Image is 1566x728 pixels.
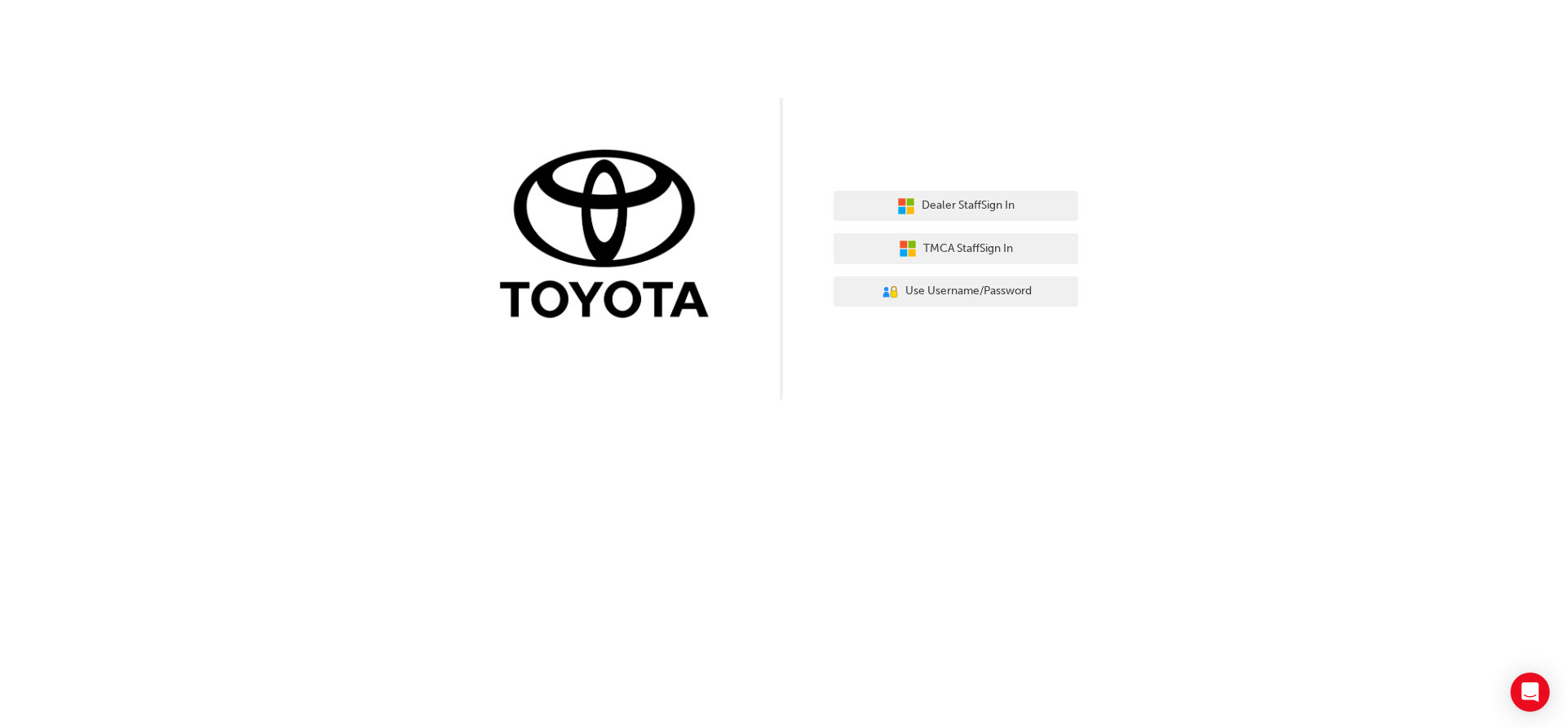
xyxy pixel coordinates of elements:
[834,233,1078,264] button: TMCA StaffSign In
[834,191,1078,222] button: Dealer StaffSign In
[922,196,1015,215] span: Dealer Staff Sign In
[905,282,1032,301] span: Use Username/Password
[834,276,1078,307] button: Use Username/Password
[1511,673,1550,712] div: Open Intercom Messenger
[488,146,732,326] img: Trak
[923,240,1013,258] span: TMCA Staff Sign In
